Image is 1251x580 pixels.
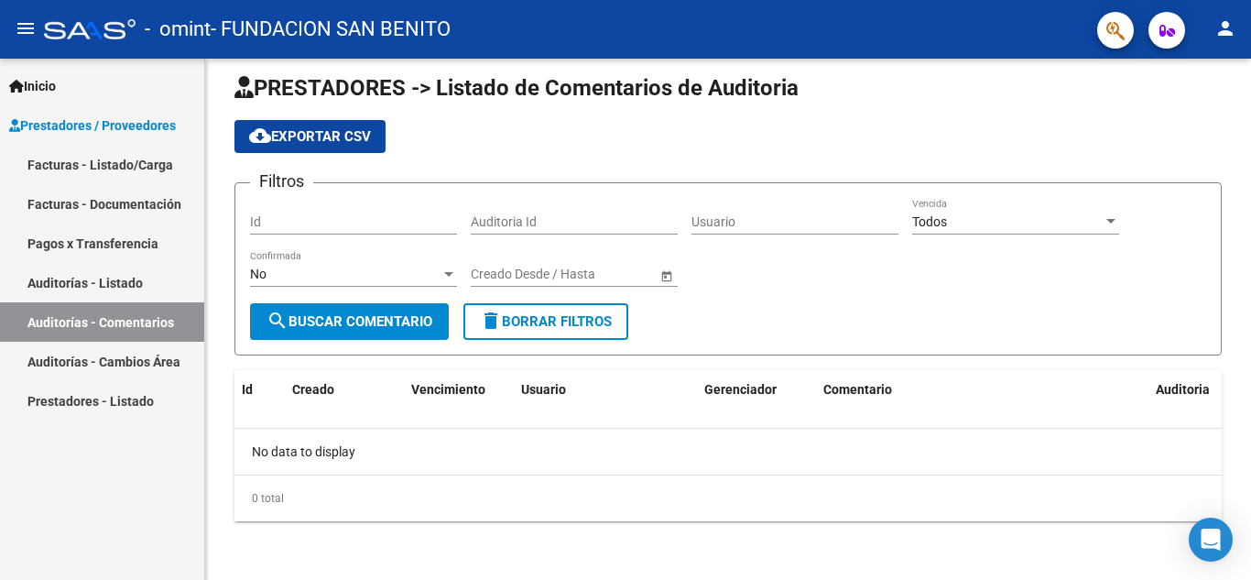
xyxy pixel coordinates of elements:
span: Id [242,382,253,397]
mat-icon: delete [480,310,502,332]
mat-icon: cloud_download [249,125,271,147]
button: Open calendar [657,266,676,285]
div: No data to display [234,429,1222,475]
button: Buscar Comentario [250,303,449,340]
datatable-header-cell: Auditoria [1148,370,1222,410]
span: Comentario [823,382,892,397]
span: PRESTADORES -> Listado de Comentarios de Auditoria [234,75,799,101]
span: Todos [912,214,947,229]
button: Exportar CSV [234,120,386,153]
datatable-header-cell: Vencimiento [404,370,514,410]
mat-icon: person [1214,17,1236,39]
mat-icon: search [267,310,288,332]
span: Prestadores / Proveedores [9,115,176,136]
span: No [250,267,267,281]
span: Buscar Comentario [267,313,432,330]
datatable-header-cell: Id [234,370,285,410]
div: 0 total [234,476,1222,521]
h3: Filtros [250,169,313,194]
span: Usuario [521,382,566,397]
input: Fecha fin [553,267,643,282]
span: - omint [145,9,211,49]
div: Open Intercom Messenger [1189,518,1233,562]
input: Fecha inicio [471,267,538,282]
span: - FUNDACION SAN BENITO [211,9,451,49]
datatable-header-cell: Creado [285,370,404,410]
button: Borrar Filtros [463,303,628,340]
datatable-header-cell: Comentario [816,370,1148,410]
span: Gerenciador [704,382,777,397]
span: Creado [292,382,334,397]
mat-icon: menu [15,17,37,39]
datatable-header-cell: Gerenciador [697,370,816,410]
span: Auditoria [1156,382,1210,397]
span: Vencimiento [411,382,485,397]
span: Exportar CSV [249,128,371,145]
datatable-header-cell: Usuario [514,370,697,410]
span: Borrar Filtros [480,313,612,330]
span: Inicio [9,76,56,96]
